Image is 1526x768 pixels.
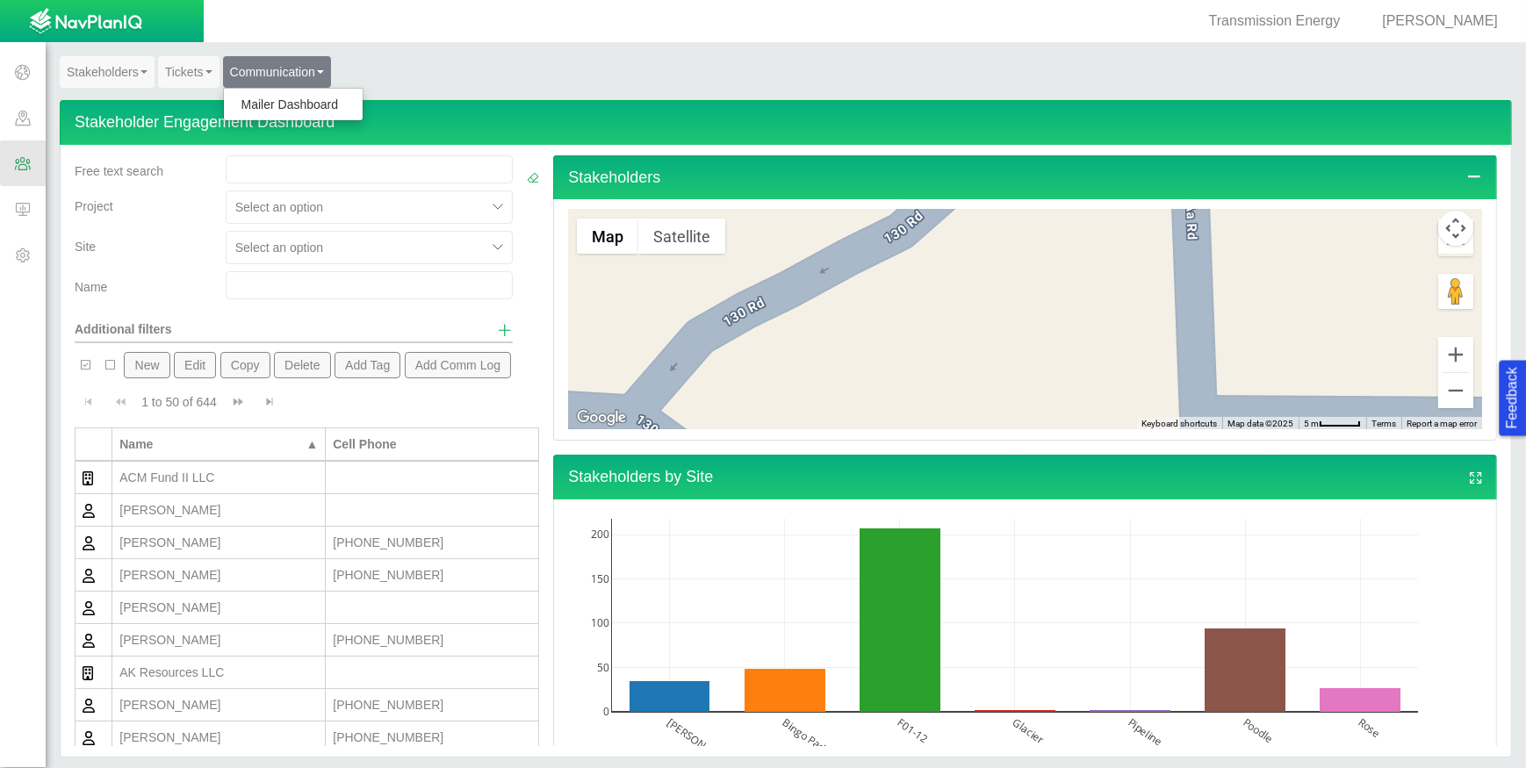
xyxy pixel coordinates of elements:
[638,219,725,254] button: Show satellite imagery
[134,393,224,418] div: 1 to 50 of 644
[326,721,539,754] td: 428-358-8549
[572,406,630,429] a: Open this area in Google Maps (opens a new window)
[119,664,318,681] div: AK Resources LLC
[112,624,326,657] td: Aguirre, Sean
[333,435,531,453] div: Cell Phone
[76,689,112,721] td: Stakeholder
[112,427,326,462] th: Name
[223,56,331,88] a: Communication
[553,455,1497,499] h4: Stakeholders by Site
[572,406,630,429] img: Google
[1382,13,1498,28] span: [PERSON_NAME]
[326,427,539,462] th: Cell Phone
[76,592,112,624] td: Stakeholder
[75,240,96,254] span: Site
[1141,418,1217,430] button: Keyboard shortcuts
[405,352,512,378] button: Add Comm Log
[553,199,1497,441] div: Stakeholders
[83,471,93,485] img: CRM_Stakeholders$CRM_Images$building_regular.svg
[75,322,171,336] span: Additional filters
[1371,419,1396,428] a: Terms (opens in new tab)
[83,634,95,648] img: CRM_Stakeholders$CRM_Images$user_regular.svg
[119,599,318,616] div: [PERSON_NAME]
[326,689,539,721] td: 367-732-4295
[83,536,95,550] img: CRM_Stakeholders$CRM_Images$user_regular.svg
[76,559,112,592] td: Stakeholder
[224,385,252,419] button: Go to next page
[60,56,155,88] a: Stakeholders
[497,320,513,341] a: Show additional filters
[119,696,318,714] div: [PERSON_NAME]
[119,631,318,649] div: [PERSON_NAME]
[83,699,95,713] img: CRM_Stakeholders$CRM_Images$user_regular.svg
[553,155,1497,200] h4: Stakeholders
[75,280,107,294] span: Name
[119,534,318,551] div: [PERSON_NAME]
[75,306,212,338] div: Additional filters
[112,462,326,494] td: ACM Fund II LLC
[1468,468,1484,489] a: View full screen
[1438,337,1473,372] button: Zoom in
[76,527,112,559] td: Stakeholder
[527,169,539,187] a: Clear Filters
[83,504,95,518] img: CRM_Stakeholders$CRM_Images$user_regular.svg
[333,631,531,649] div: [PHONE_NUMBER]
[220,352,270,378] button: Copy
[1227,419,1293,428] span: Map data ©2025
[119,501,318,519] div: [PERSON_NAME]
[112,494,326,527] td: Adams, John
[112,559,326,592] td: Adkins, Gina
[1438,274,1473,309] button: Drag Pegman onto the map to open Street View
[333,534,531,551] div: [PHONE_NUMBER]
[1438,211,1473,246] button: Map camera controls
[29,8,142,36] img: UrbanGroupSolutionsTheme$USG_Images$logo.png
[83,731,95,745] img: CRM_Stakeholders$CRM_Images$user_regular.svg
[124,352,169,378] button: New
[119,435,301,453] div: Name
[112,721,326,754] td: Ali, Brianna
[1499,360,1526,435] button: Feedback
[577,219,638,254] button: Show street map
[75,385,539,419] div: Pagination
[326,624,539,657] td: 576-349-5359
[60,100,1512,145] h4: Stakeholder Engagement Dashboard
[76,494,112,527] td: Stakeholder
[333,729,531,746] div: [PHONE_NUMBER]
[1304,419,1319,428] span: 5 m
[119,566,318,584] div: [PERSON_NAME]
[174,352,217,378] button: Edit
[112,527,326,559] td: Adams, Michael
[1438,373,1473,408] button: Zoom out
[256,385,284,419] button: Go to last page
[224,93,363,116] a: Mailer Dashboard
[112,657,326,689] td: AK Resources LLC
[1209,13,1341,28] span: Transmission Energy
[333,696,531,714] div: [PHONE_NUMBER]
[1361,11,1505,32] div: [PERSON_NAME]
[83,601,95,615] img: CRM_Stakeholders$CRM_Images$user_regular.svg
[335,352,401,378] button: Add Tag
[1299,417,1366,429] button: Map Scale: 5 m per 44 pixels
[1407,419,1477,428] a: Report a map error
[112,592,326,624] td: Aenz, Patricia
[119,469,318,486] div: ACM Fund II LLC
[158,56,220,88] a: Tickets
[119,729,318,746] div: [PERSON_NAME]
[75,199,113,213] span: Project
[75,164,163,178] span: Free text search
[76,721,112,754] td: Stakeholder
[76,462,112,494] td: Organization
[274,352,331,378] button: Delete
[333,566,531,584] div: [PHONE_NUMBER]
[83,666,93,680] img: CRM_Stakeholders$CRM_Images$building_regular.svg
[326,527,539,559] td: 729-923-4245
[76,657,112,689] td: Organization
[326,559,539,592] td: 512-978-6294
[76,624,112,657] td: Stakeholder
[112,689,326,721] td: Alexander, Allison
[83,569,95,583] img: CRM_Stakeholders$CRM_Images$user_regular.svg
[306,437,318,451] span: ▲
